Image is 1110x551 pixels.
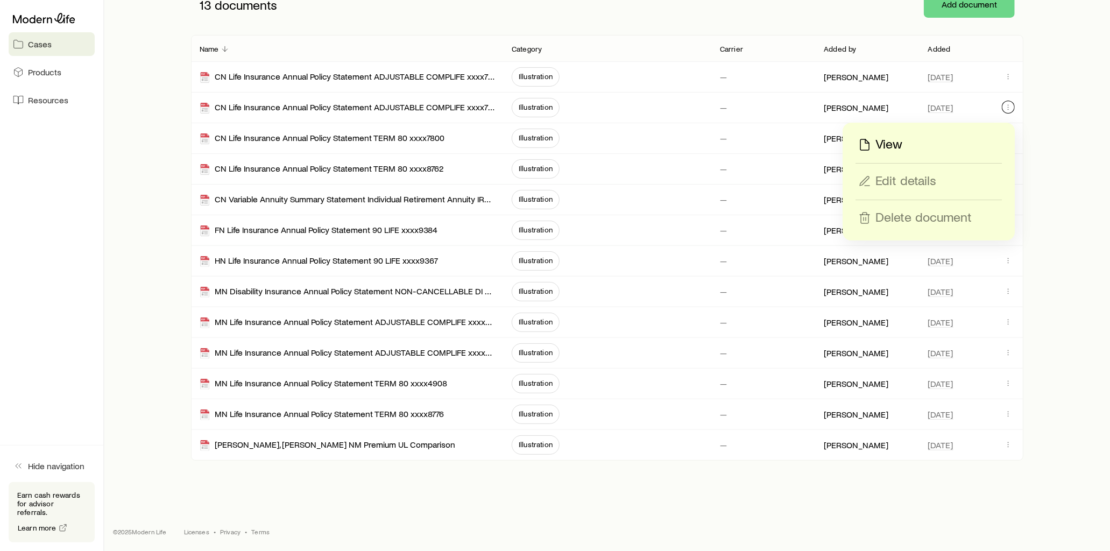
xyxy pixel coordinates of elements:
[720,348,727,358] p: —
[28,67,61,77] span: Products
[928,378,953,389] span: [DATE]
[519,256,553,265] span: Illustration
[519,225,553,234] span: Illustration
[720,45,743,53] p: Carrier
[519,409,553,418] span: Illustration
[824,164,888,174] p: [PERSON_NAME]
[720,225,727,236] p: —
[720,378,727,389] p: —
[856,172,1002,191] button: Edit details
[200,255,438,267] div: HN Life Insurance Annual Policy Statement 90 LIFE xxxx9367
[824,440,888,450] p: [PERSON_NAME]
[875,173,936,190] p: Edit details
[824,256,888,266] p: [PERSON_NAME]
[200,439,455,451] div: [PERSON_NAME], [PERSON_NAME] NM Premium UL Comparison
[200,132,444,145] div: CN Life Insurance Annual Policy Statement TERM 80 xxxx7800
[856,209,1002,228] button: Delete document
[519,379,553,387] span: Illustration
[200,378,447,390] div: MN Life Insurance Annual Policy Statement TERM 80 xxxx4908
[824,133,888,144] p: [PERSON_NAME]
[200,347,494,359] div: MN Life Insurance Annual Policy Statement ADJUSTABLE COMPLIFE xxxx7243
[17,491,86,517] p: Earn cash rewards for advisor referrals.
[928,317,953,328] span: [DATE]
[9,482,95,542] div: Earn cash rewards for advisor referrals.Learn more
[875,136,902,153] p: View
[824,317,888,328] p: [PERSON_NAME]
[512,45,542,53] p: Category
[824,45,856,53] p: Added by
[28,461,84,471] span: Hide navigation
[720,409,727,420] p: —
[928,286,953,297] span: [DATE]
[824,194,888,205] p: [PERSON_NAME]
[824,102,888,113] p: [PERSON_NAME]
[824,225,888,236] p: [PERSON_NAME]
[200,45,219,53] p: Name
[519,72,553,81] span: Illustration
[928,440,953,450] span: [DATE]
[824,348,888,358] p: [PERSON_NAME]
[928,45,951,53] p: Added
[28,95,68,105] span: Resources
[824,409,888,420] p: [PERSON_NAME]
[9,88,95,112] a: Resources
[824,378,888,389] p: [PERSON_NAME]
[720,440,727,450] p: —
[200,194,494,206] div: CN Variable Annuity Summary Statement Individual Retirement Annuity IRA xxxx3527
[200,224,437,237] div: FN Life Insurance Annual Policy Statement 90 LIFE xxxx9384
[519,348,553,357] span: Illustration
[519,440,553,449] span: Illustration
[720,102,727,113] p: —
[824,72,888,82] p: [PERSON_NAME]
[875,209,972,227] p: Delete document
[856,136,1002,154] button: View
[220,527,241,536] a: Privacy
[928,348,953,358] span: [DATE]
[928,409,953,420] span: [DATE]
[519,133,553,142] span: Illustration
[200,316,494,329] div: MN Life Insurance Annual Policy Statement ADJUSTABLE COMPLIFE xxxx4812
[720,164,727,174] p: —
[245,527,247,536] span: •
[519,195,553,203] span: Illustration
[28,39,52,50] span: Cases
[18,524,56,532] span: Learn more
[928,102,953,113] span: [DATE]
[251,527,270,536] a: Terms
[824,286,888,297] p: [PERSON_NAME]
[720,256,727,266] p: —
[200,71,494,83] div: CN Life Insurance Annual Policy Statement ADJUSTABLE COMPLIFE xxxx7251
[519,103,553,111] span: Illustration
[720,317,727,328] p: —
[200,408,444,421] div: MN Life Insurance Annual Policy Statement TERM 80 xxxx8776
[214,527,216,536] span: •
[9,32,95,56] a: Cases
[9,60,95,84] a: Products
[184,527,209,536] a: Licenses
[519,287,553,295] span: Illustration
[928,256,953,266] span: [DATE]
[9,454,95,478] button: Hide navigation
[519,164,553,173] span: Illustration
[720,133,727,144] p: —
[200,102,494,114] div: CN Life Insurance Annual Policy Statement ADJUSTABLE COMPLIFE xxxx7769
[113,527,167,536] p: © 2025 Modern Life
[720,286,727,297] p: —
[720,72,727,82] p: —
[519,317,553,326] span: Illustration
[928,72,953,82] span: [DATE]
[200,163,444,175] div: CN Life Insurance Annual Policy Statement TERM 80 xxxx8762
[720,194,727,205] p: —
[200,286,494,298] div: MN Disability Insurance Annual Policy Statement NON-CANCELLABLE DI xxxx0686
